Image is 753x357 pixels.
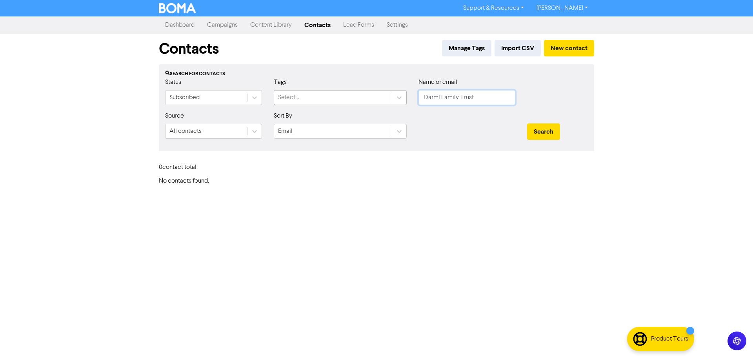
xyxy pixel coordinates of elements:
[714,319,753,357] iframe: Chat Widget
[495,40,541,56] button: Import CSV
[337,17,380,33] a: Lead Forms
[165,78,181,87] label: Status
[530,2,594,14] a: [PERSON_NAME]
[274,78,287,87] label: Tags
[418,78,457,87] label: Name or email
[159,164,222,171] h6: 0 contact total
[527,123,560,140] button: Search
[380,17,414,33] a: Settings
[159,17,201,33] a: Dashboard
[244,17,298,33] a: Content Library
[159,40,219,58] h1: Contacts
[169,93,200,102] div: Subscribed
[159,3,196,13] img: BOMA Logo
[278,93,299,102] div: Select...
[165,71,588,78] div: Search for contacts
[274,111,292,121] label: Sort By
[159,178,594,185] h6: No contacts found.
[457,2,530,14] a: Support & Resources
[298,17,337,33] a: Contacts
[278,127,293,136] div: Email
[169,127,202,136] div: All contacts
[165,111,184,121] label: Source
[442,40,491,56] button: Manage Tags
[544,40,594,56] button: New contact
[201,17,244,33] a: Campaigns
